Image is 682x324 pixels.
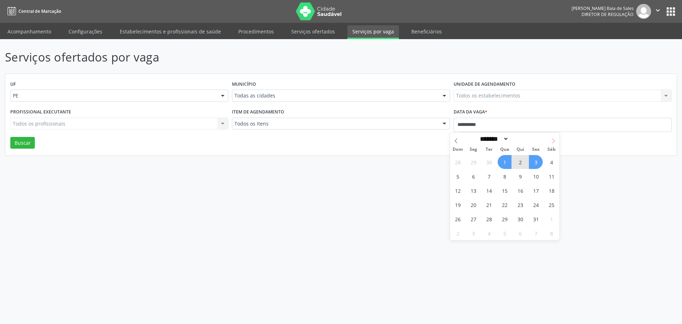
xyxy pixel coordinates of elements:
[477,135,509,143] select: Month
[513,226,527,240] span: Novembro 6, 2025
[665,5,677,18] button: apps
[545,226,558,240] span: Novembro 8, 2025
[450,147,466,152] span: Dom
[513,147,528,152] span: Qui
[2,25,56,38] a: Acompanhamento
[232,107,284,118] label: Item de agendamento
[529,169,543,183] span: Outubro 10, 2025
[406,25,447,38] a: Beneficiários
[451,169,465,183] span: Outubro 5, 2025
[654,6,662,14] i: 
[10,137,35,149] button: Buscar
[513,184,527,197] span: Outubro 16, 2025
[64,25,107,38] a: Configurações
[528,147,544,152] span: Sex
[482,184,496,197] span: Outubro 14, 2025
[581,11,634,17] span: Diretor de regulação
[513,169,527,183] span: Outubro 9, 2025
[544,147,559,152] span: Sáb
[513,155,527,169] span: Outubro 2, 2025
[651,4,665,19] button: 
[347,25,399,39] a: Serviços por vaga
[482,169,496,183] span: Outubro 7, 2025
[232,79,256,90] label: Município
[636,4,651,19] img: img
[545,155,558,169] span: Outubro 4, 2025
[451,198,465,212] span: Outubro 19, 2025
[451,184,465,197] span: Outubro 12, 2025
[466,212,480,226] span: Outubro 27, 2025
[498,212,511,226] span: Outubro 29, 2025
[498,226,511,240] span: Novembro 5, 2025
[529,184,543,197] span: Outubro 17, 2025
[451,226,465,240] span: Novembro 2, 2025
[498,155,511,169] span: Outubro 1, 2025
[509,135,532,143] input: Year
[234,92,435,99] span: Todas as cidades
[513,212,527,226] span: Outubro 30, 2025
[529,155,543,169] span: Outubro 3, 2025
[481,147,497,152] span: Ter
[13,92,214,99] span: PE
[466,155,480,169] span: Setembro 29, 2025
[454,79,515,90] label: Unidade de agendamento
[115,25,226,38] a: Estabelecimentos e profissionais de saúde
[482,212,496,226] span: Outubro 28, 2025
[5,5,61,17] a: Central de Marcação
[451,212,465,226] span: Outubro 26, 2025
[466,147,481,152] span: Seg
[498,198,511,212] span: Outubro 22, 2025
[286,25,340,38] a: Serviços ofertados
[454,107,487,118] label: Data da vaga
[482,226,496,240] span: Novembro 4, 2025
[466,184,480,197] span: Outubro 13, 2025
[545,212,558,226] span: Novembro 1, 2025
[529,226,543,240] span: Novembro 7, 2025
[482,198,496,212] span: Outubro 21, 2025
[498,184,511,197] span: Outubro 15, 2025
[10,107,71,118] label: Profissional executante
[466,226,480,240] span: Novembro 3, 2025
[545,198,558,212] span: Outubro 25, 2025
[497,147,513,152] span: Qua
[545,169,558,183] span: Outubro 11, 2025
[5,48,475,66] p: Serviços ofertados por vaga
[545,184,558,197] span: Outubro 18, 2025
[572,5,634,11] div: [PERSON_NAME] Baia de Sales
[529,198,543,212] span: Outubro 24, 2025
[10,79,16,90] label: UF
[466,169,480,183] span: Outubro 6, 2025
[529,212,543,226] span: Outubro 31, 2025
[234,120,435,127] span: Todos os itens
[466,198,480,212] span: Outubro 20, 2025
[513,198,527,212] span: Outubro 23, 2025
[482,155,496,169] span: Setembro 30, 2025
[233,25,279,38] a: Procedimentos
[18,8,61,14] span: Central de Marcação
[498,169,511,183] span: Outubro 8, 2025
[451,155,465,169] span: Setembro 28, 2025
